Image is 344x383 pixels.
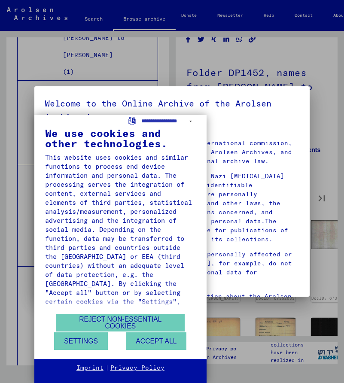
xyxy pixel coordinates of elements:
a: Imprint [76,364,104,372]
button: Reject non-essential cookies [56,314,185,331]
a: Privacy Policy [110,364,164,372]
div: We use cookies and other technologies. [45,128,196,149]
button: Settings [54,332,108,350]
div: This website uses cookies and similar functions to process end device information and personal da... [45,153,196,351]
button: Accept all [126,332,186,350]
